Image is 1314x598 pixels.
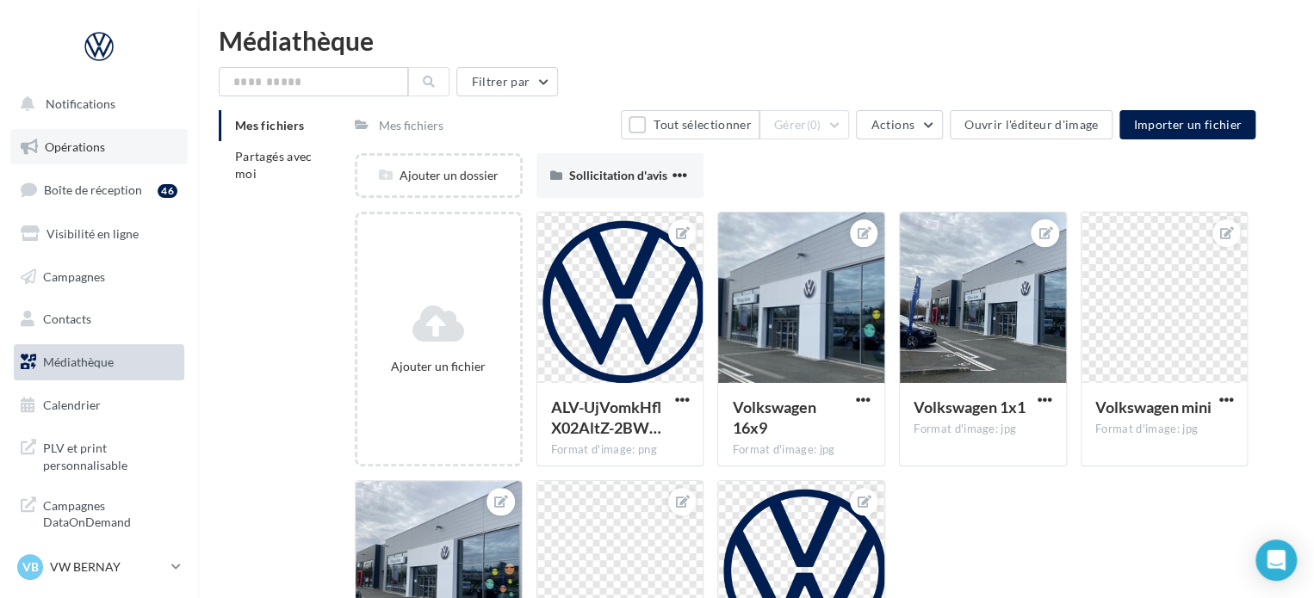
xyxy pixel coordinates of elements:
span: Campagnes DataOnDemand [43,494,177,531]
button: Tout sélectionner [621,110,759,139]
div: Médiathèque [219,28,1293,53]
span: Médiathèque [43,354,114,369]
span: Visibilité en ligne [46,226,139,241]
div: Mes fichiers [379,117,443,134]
div: Open Intercom Messenger [1255,539,1297,581]
span: Importer un fichier [1133,117,1242,132]
span: Contacts [43,311,91,326]
span: Boîte de réception [44,182,142,197]
div: Ajouter un fichier [364,358,513,375]
a: Opérations [10,129,188,165]
div: 46 [158,184,177,198]
a: PLV et print personnalisable [10,429,188,480]
a: Médiathèque [10,344,188,380]
div: Format d'image: png [551,442,690,458]
a: Boîte de réception46 [10,171,188,208]
span: Calendrier [43,398,101,412]
button: Notifications [10,86,181,122]
span: Volkswagen 1x1 [914,398,1026,416]
button: Actions [856,110,942,139]
span: Volkswagen 16x9 [732,398,815,437]
a: Visibilité en ligne [10,216,188,252]
button: Ouvrir l'éditeur d'image [950,110,1113,139]
a: Calendrier [10,387,188,423]
span: (0) [807,118,821,132]
p: VW BERNAY [50,558,164,576]
div: Format d'image: jpg [732,442,871,458]
div: Format d'image: jpg [914,422,1052,437]
div: Format d'image: jpg [1095,422,1234,437]
span: Mes fichiers [235,118,304,133]
a: Campagnes DataOnDemand [10,487,188,538]
a: Contacts [10,301,188,337]
span: Campagnes [43,268,105,283]
span: ALV-UjVomkHflX02AltZ-2BWRmv80AveAUEtBt-3gd3G7FYu1skd269n [551,398,661,437]
span: Partagés avec moi [235,149,313,181]
span: VB [22,558,39,576]
span: Volkswagen mini [1095,398,1212,416]
span: PLV et print personnalisable [43,436,177,473]
a: Campagnes [10,259,188,295]
span: Notifications [46,96,115,111]
button: Filtrer par [456,67,558,96]
button: Gérer(0) [759,110,850,139]
span: Actions [871,117,914,132]
div: Ajouter un dossier [357,167,520,184]
span: Opérations [45,139,105,154]
a: VB VW BERNAY [14,551,184,583]
span: Sollicitation d'avis [569,168,667,182]
button: Importer un fichier [1119,110,1255,139]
